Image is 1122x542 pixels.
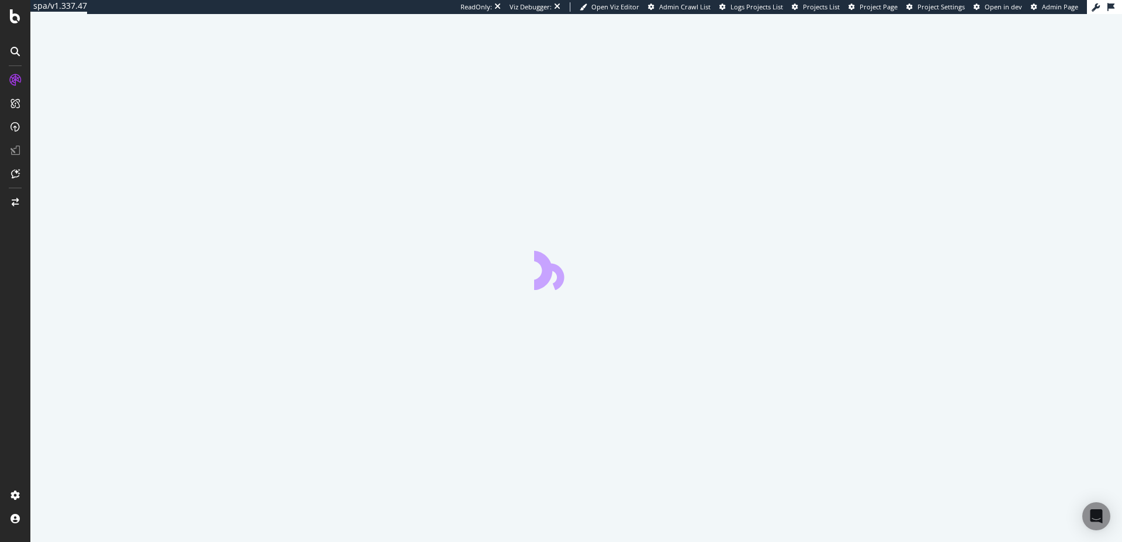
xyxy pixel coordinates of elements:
[849,2,898,12] a: Project Page
[917,2,965,11] span: Project Settings
[1042,2,1078,11] span: Admin Page
[906,2,965,12] a: Project Settings
[803,2,840,11] span: Projects List
[985,2,1022,11] span: Open in dev
[860,2,898,11] span: Project Page
[648,2,711,12] a: Admin Crawl List
[580,2,639,12] a: Open Viz Editor
[1031,2,1078,12] a: Admin Page
[591,2,639,11] span: Open Viz Editor
[1082,502,1110,530] div: Open Intercom Messenger
[460,2,492,12] div: ReadOnly:
[792,2,840,12] a: Projects List
[730,2,783,11] span: Logs Projects List
[534,248,618,290] div: animation
[974,2,1022,12] a: Open in dev
[719,2,783,12] a: Logs Projects List
[659,2,711,11] span: Admin Crawl List
[510,2,552,12] div: Viz Debugger:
